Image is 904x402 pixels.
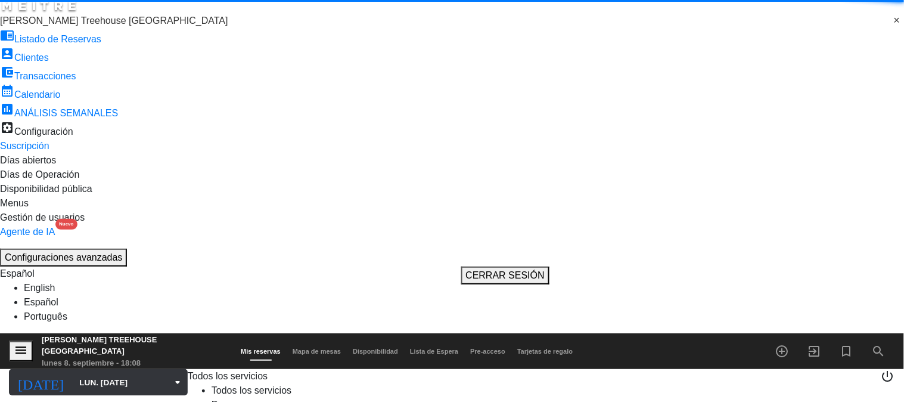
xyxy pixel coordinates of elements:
[862,374,876,388] span: print
[188,371,268,381] span: Todos los servicios
[511,348,579,355] span: Tarjetas de regalo
[14,343,28,357] i: menu
[9,369,73,395] i: [DATE]
[464,348,511,355] span: Pre-acceso
[55,219,77,230] div: Nuevo
[24,283,55,293] a: English
[42,334,217,357] div: [PERSON_NAME] Treehouse [GEOGRAPHIC_DATA]
[42,357,217,369] div: lunes 8. septiembre - 18:08
[347,348,404,355] span: Disponibilidad
[404,348,464,355] span: Lista de Espera
[807,344,822,358] i: exit_to_app
[24,297,58,307] a: Español
[287,348,347,355] span: Mapa de mesas
[872,344,886,358] i: search
[24,311,67,321] a: Português
[881,369,895,384] i: power_settings_new
[894,14,904,28] span: Clear all
[9,341,33,362] button: menu
[461,267,549,285] button: CERRAR SESIÓN
[170,375,185,389] i: arrow_drop_down
[775,344,790,358] i: add_circle_outline
[840,344,854,358] i: turned_in_not
[235,348,287,355] span: Mis reservas
[212,385,291,395] a: Todos los servicios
